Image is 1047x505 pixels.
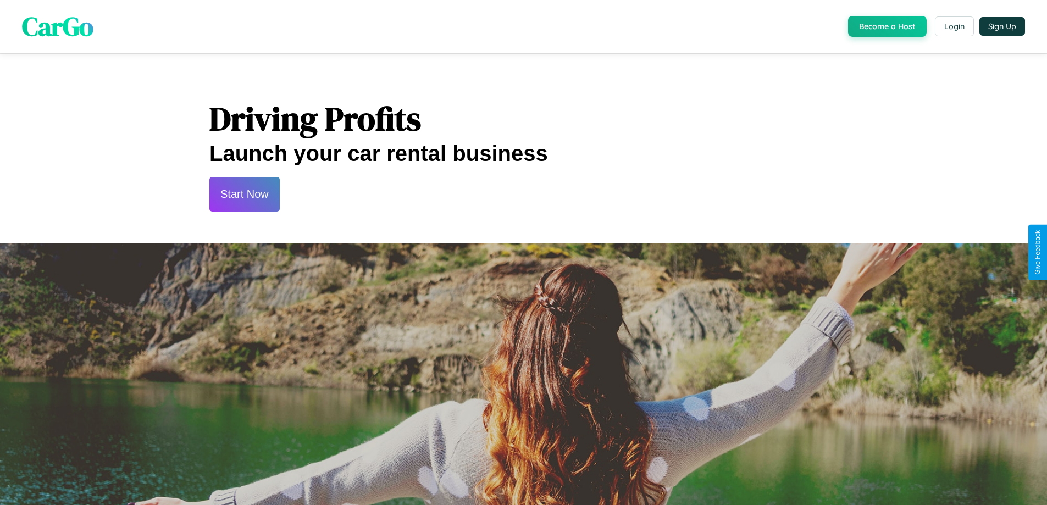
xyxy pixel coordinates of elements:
h2: Launch your car rental business [209,141,838,166]
button: Become a Host [848,16,927,37]
div: Give Feedback [1034,230,1042,275]
h1: Driving Profits [209,96,838,141]
span: CarGo [22,8,93,45]
button: Login [935,16,974,36]
button: Sign Up [979,17,1025,36]
button: Start Now [209,177,280,212]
